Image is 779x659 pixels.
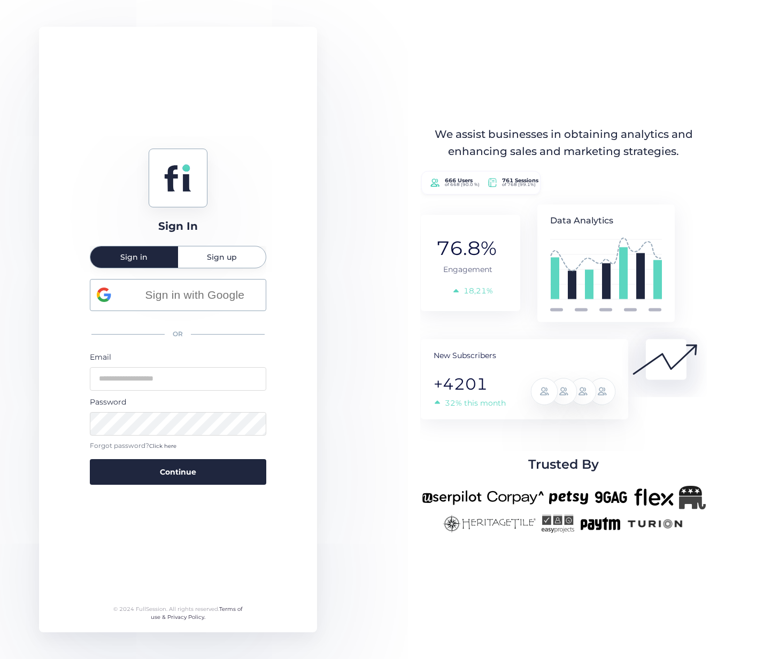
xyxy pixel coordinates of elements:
tspan: 32% this month [445,398,506,408]
img: turion-new.png [626,515,684,533]
tspan: 666 Users [445,177,473,184]
tspan: +4201 [434,374,488,394]
tspan: Data Analytics [550,215,613,226]
tspan: 761 Sessions [502,177,539,184]
tspan: of 668 (90.0 %) [445,182,480,188]
tspan: 18,21% [464,286,493,296]
span: Click here [149,443,176,449]
div: © 2024 FullSession. All rights reserved. [109,605,247,622]
img: Republicanlogo-bw.png [679,486,706,509]
tspan: New Subscribers [434,351,496,360]
img: easyprojects-new.png [541,515,574,533]
span: Sign up [207,253,237,261]
button: Continue [90,459,266,485]
div: Forgot password? [90,441,266,451]
div: Password [90,396,266,408]
tspan: of 768 (99.1%) [502,182,536,188]
img: 9gag-new.png [593,486,629,509]
span: Sign in with Google [130,286,259,304]
tspan: 76.8% [437,236,497,260]
img: userpilot-new.png [422,486,482,509]
img: flex-new.png [634,486,674,509]
img: heritagetile-new.png [443,515,536,533]
div: Email [90,351,266,363]
img: corpay-new.png [487,486,544,509]
tspan: Engagement [443,265,492,274]
span: Sign in [120,253,148,261]
img: paytm-new.png [580,515,621,533]
div: OR [90,323,266,346]
span: Continue [160,466,196,478]
span: Trusted By [528,454,599,475]
div: We assist businesses in obtaining analytics and enhancing sales and marketing strategies. [422,126,705,160]
div: Sign In [158,218,198,235]
img: petsy-new.png [549,486,588,509]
